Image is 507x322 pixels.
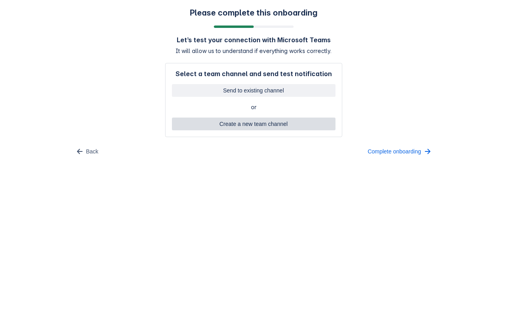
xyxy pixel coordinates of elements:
[172,103,335,111] span: or
[190,8,318,18] h3: Please complete this onboarding
[70,145,103,158] button: Back
[177,84,331,97] span: Send to existing channel
[86,145,99,158] span: Back
[368,145,421,158] span: Complete onboarding
[176,70,332,78] h4: Select a team channel and send test notification
[363,145,437,158] button: Complete onboarding
[172,118,335,130] button: Create a new team channel
[172,84,335,97] button: Send to existing channel
[177,36,331,44] h4: Let’s test your connection with Microsoft Teams
[176,47,331,55] span: It will allow us to understand if everything works correctly.
[177,118,331,130] span: Create a new team channel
